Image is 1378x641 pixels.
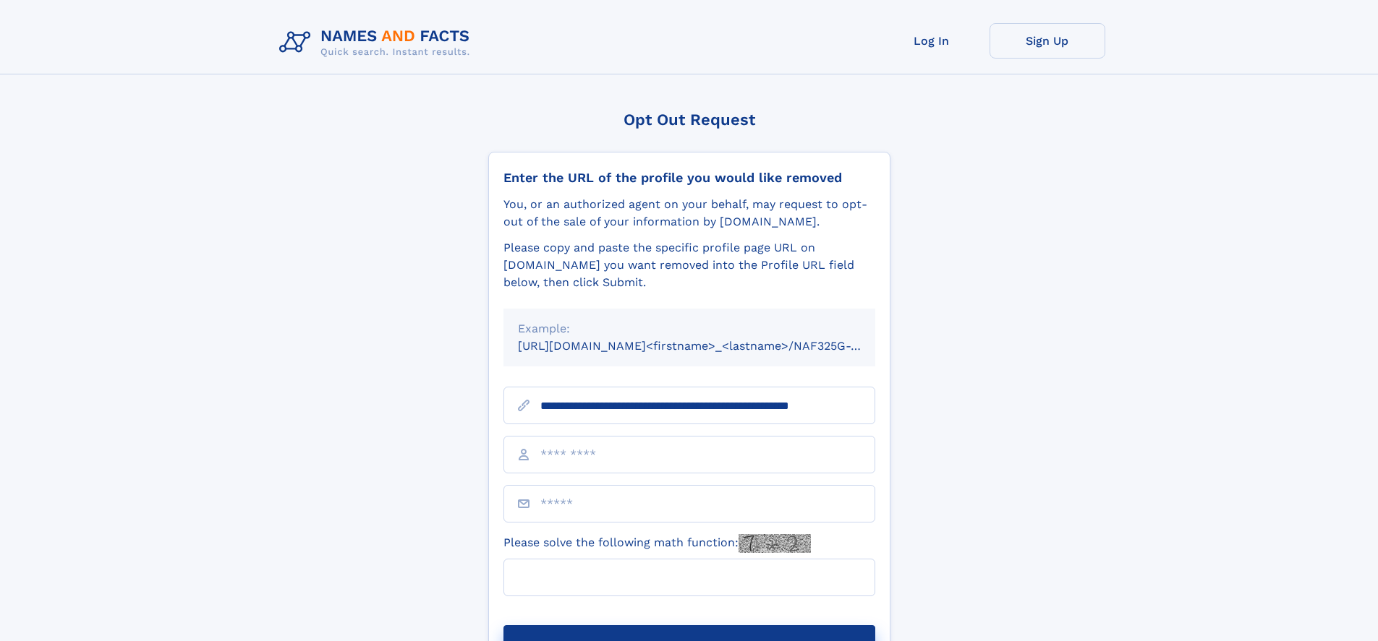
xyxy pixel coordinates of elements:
div: Example: [518,320,861,337]
div: You, or an authorized agent on your behalf, may request to opt-out of the sale of your informatio... [503,196,875,231]
a: Log In [874,23,990,59]
a: Sign Up [990,23,1105,59]
div: Please copy and paste the specific profile page URL on [DOMAIN_NAME] you want removed into the Pr... [503,239,875,291]
img: Logo Names and Facts [273,23,482,62]
small: [URL][DOMAIN_NAME]<firstname>_<lastname>/NAF325G-xxxxxxxx [518,339,903,353]
label: Please solve the following math function: [503,534,811,553]
div: Enter the URL of the profile you would like removed [503,170,875,186]
div: Opt Out Request [488,111,890,129]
